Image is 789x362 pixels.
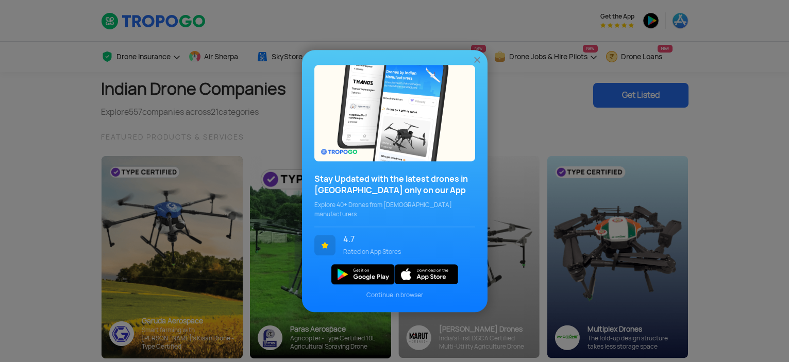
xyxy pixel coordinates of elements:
img: bg_popupecosystem.png [314,65,475,161]
span: Rated on App Stores [343,247,467,256]
img: ic_close.png [472,55,482,65]
img: img_playstore.png [331,264,395,284]
span: Explore 40+ Drones from [DEMOGRAPHIC_DATA] manufacturers [314,200,475,219]
img: ios_new.svg [395,264,458,284]
span: Continue in browser [314,290,475,300]
h3: Stay Updated with the latest drones in [GEOGRAPHIC_DATA] only on our App [314,174,475,196]
span: 4.7 [343,235,467,244]
img: ic_star.svg [314,235,335,255]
